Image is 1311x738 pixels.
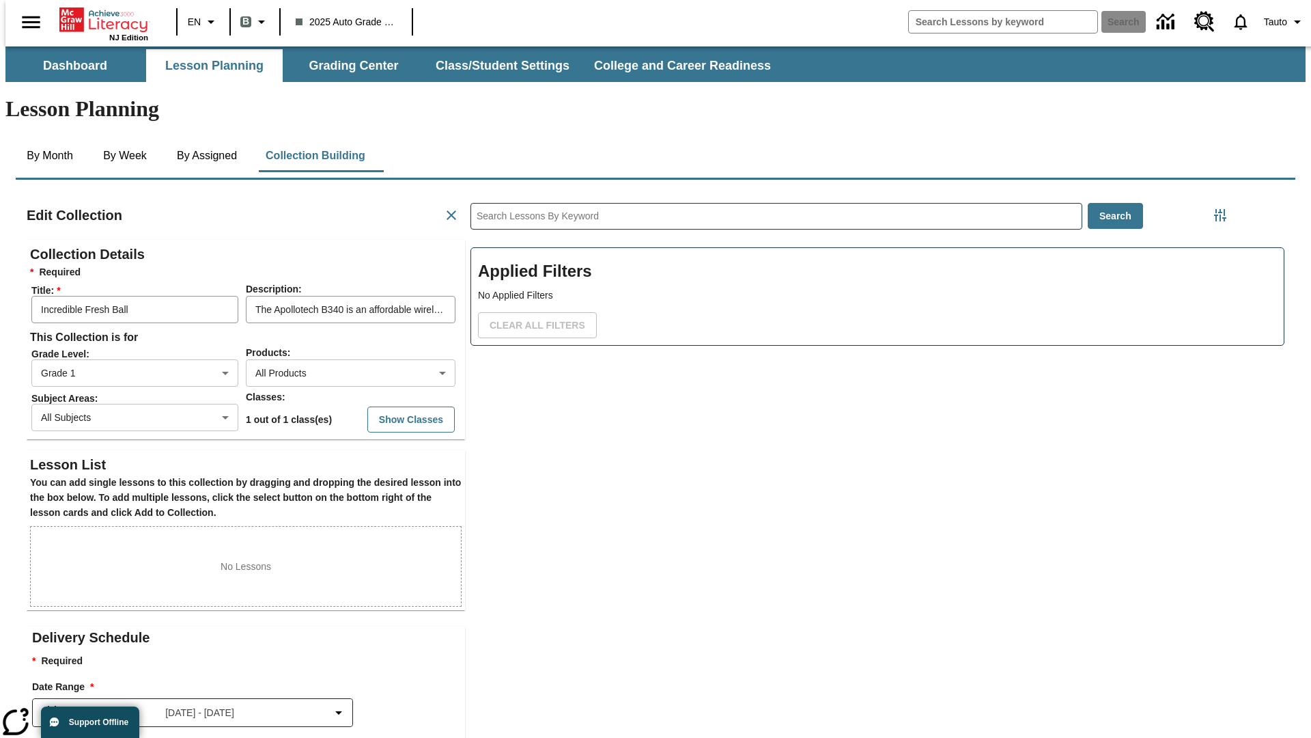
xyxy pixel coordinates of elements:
[32,654,465,669] p: Required
[246,284,302,295] span: Description :
[438,202,465,229] button: Cancel
[30,476,462,521] h6: You can add single lessons to this collection by dragging and dropping the desired lesson into th...
[246,413,332,427] p: 1 out of 1 class(es)
[59,6,148,33] a: Home
[246,296,455,323] input: Description
[31,359,238,387] div: Grade 1
[1264,15,1287,29] span: Tauto
[1223,4,1258,40] a: Notifications
[1148,3,1186,41] a: Data Center
[583,49,782,82] button: College and Career Readiness
[1088,203,1143,230] button: Search
[246,347,290,358] span: Products :
[7,49,143,82] button: Dashboard
[285,49,422,82] button: Grading Center
[255,139,376,172] button: Collection Building
[470,247,1284,346] div: Applied Filters
[165,706,234,720] span: [DATE] - [DATE]
[246,359,455,387] div: All Products
[146,49,283,82] button: Lesson Planning
[16,139,84,172] button: By Month
[1186,3,1223,40] a: Resource Center, Will open in new tab
[69,717,128,727] span: Support Offline
[31,348,244,359] span: Grade Level :
[425,49,580,82] button: Class/Student Settings
[109,33,148,42] span: NJ Edition
[330,705,347,721] svg: Collapse Date Range Filter
[27,204,122,226] h2: Edit Collection
[31,393,244,404] span: Subject Areas :
[166,139,248,172] button: By Assigned
[31,285,244,296] span: Title :
[91,139,159,172] button: By Week
[5,96,1306,122] h1: Lesson Planning
[1207,202,1234,229] button: Filters Side menu
[478,255,1277,288] h2: Applied Filters
[367,407,455,433] button: Show Classes
[296,15,397,29] span: 2025 Auto Grade 1 B
[59,5,148,42] div: Home
[5,46,1306,82] div: SubNavbar
[38,705,347,721] button: Select the date range menu item
[30,454,462,476] h2: Lesson List
[1258,10,1311,34] button: Profile/Settings
[30,328,462,347] h6: This Collection is for
[242,13,249,30] span: B
[471,204,1082,229] input: Search Lessons By Keyword
[478,288,1277,303] p: No Applied Filters
[11,2,51,42] button: Open side menu
[5,49,783,82] div: SubNavbar
[182,10,225,34] button: Language: EN, Select a language
[32,627,465,648] h2: Delivery Schedule
[30,243,462,265] h2: Collection Details
[41,707,139,738] button: Support Offline
[31,404,238,431] div: All Subjects
[31,296,238,323] input: Title
[30,265,462,280] h6: Required
[909,11,1097,33] input: search field
[221,560,271,574] p: No Lessons
[188,15,201,29] span: EN
[32,680,465,695] h3: Date Range
[246,392,285,402] span: Classes :
[235,10,275,34] button: Boost Class color is gray green. Change class color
